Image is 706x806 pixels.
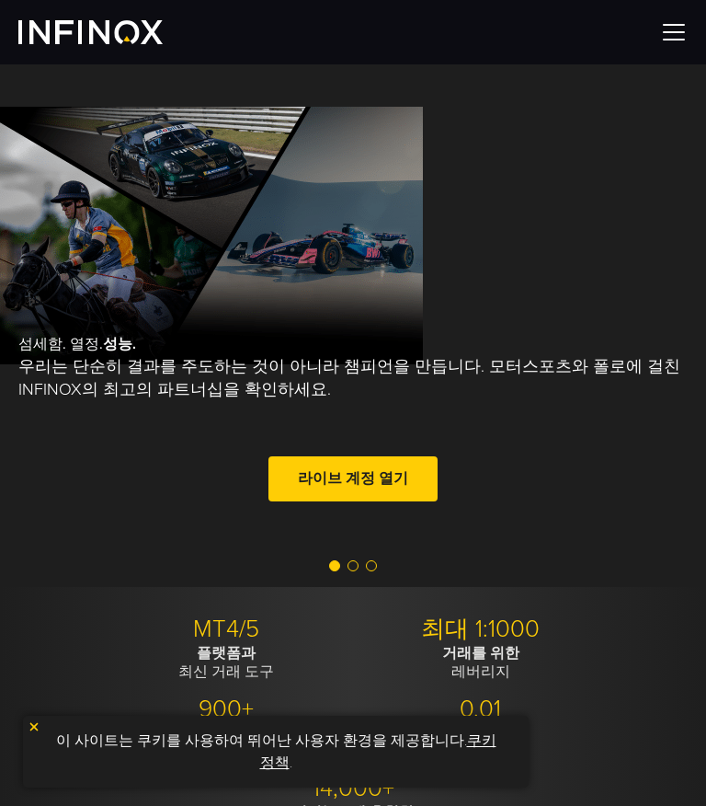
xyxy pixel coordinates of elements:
[233,774,473,803] p: 14,000+
[197,644,256,662] strong: 플랫폼과
[106,695,347,724] p: 900+
[347,560,359,571] span: Go to slide 2
[32,725,519,778] p: 이 사이트는 쿠키를 사용하여 뛰어난 사용자 환경을 제공합니다. .
[360,644,601,681] p: 레버리지
[18,355,688,401] p: 우리는 단순히 결과를 주도하는 것이 아니라 챔피언을 만듭니다. 모터스포츠와 폴로에 걸친 INFINOX의 최고의 파트너십을 확인하세요.
[366,560,377,571] span: Go to slide 3
[442,644,519,662] strong: 거래를 위한
[28,720,40,733] img: yellow close icon
[360,695,601,724] p: 0.01
[329,560,340,571] span: Go to slide 1
[268,456,438,501] a: 라이브 계정 열기
[106,615,347,644] p: MT4/5
[106,644,347,681] p: 최신 거래 도구
[103,335,136,353] strong: 성능.
[18,333,688,509] div: 섬세함. 열정.
[360,615,601,644] p: 최대 1:1000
